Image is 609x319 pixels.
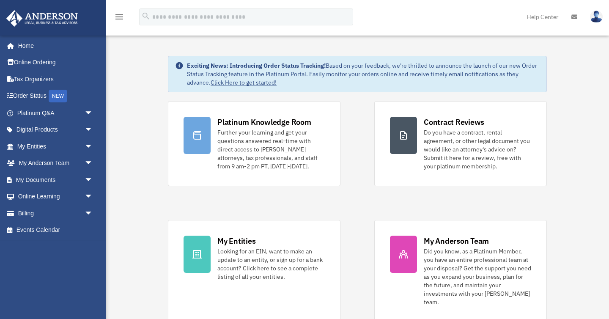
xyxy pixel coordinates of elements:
i: search [141,11,151,21]
i: menu [114,12,124,22]
span: arrow_drop_down [85,188,101,206]
span: arrow_drop_down [85,155,101,172]
span: arrow_drop_down [85,121,101,139]
a: Online Ordering [6,54,106,71]
span: arrow_drop_down [85,104,101,122]
span: arrow_drop_down [85,171,101,189]
a: Home [6,37,101,54]
a: Billingarrow_drop_down [6,205,106,222]
a: menu [114,15,124,22]
a: Tax Organizers [6,71,106,88]
span: arrow_drop_down [85,205,101,222]
div: NEW [49,90,67,102]
a: My Documentsarrow_drop_down [6,171,106,188]
a: Order StatusNEW [6,88,106,105]
a: Online Learningarrow_drop_down [6,188,106,205]
span: arrow_drop_down [85,138,101,155]
a: My Entitiesarrow_drop_down [6,138,106,155]
img: Anderson Advisors Platinum Portal [4,10,80,27]
a: Platinum Q&Aarrow_drop_down [6,104,106,121]
a: My Anderson Teamarrow_drop_down [6,155,106,172]
a: Events Calendar [6,222,106,239]
a: Digital Productsarrow_drop_down [6,121,106,138]
img: User Pic [590,11,603,23]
